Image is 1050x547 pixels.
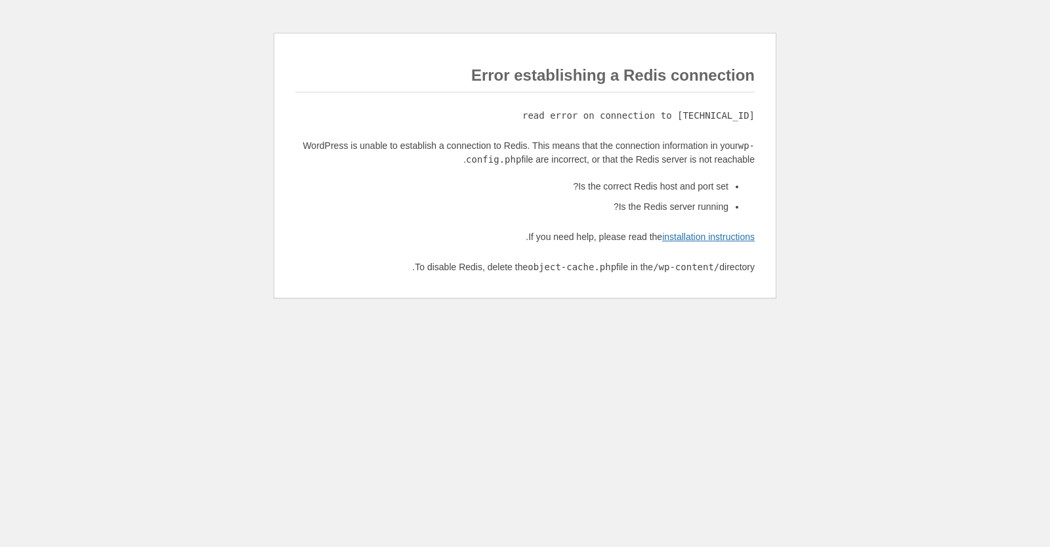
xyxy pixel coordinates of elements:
[295,180,728,193] li: Is the correct Redis host and port set?
[295,260,755,274] p: To disable Redis, delete the file in the directory.
[653,262,719,272] code: /wp-content/
[295,200,728,214] li: Is the Redis server running?
[522,110,755,121] code: read error on connection to [TECHNICAL_ID]
[295,64,755,92] h1: Error establishing a Redis connection
[295,230,755,244] p: If you need help, please read the .
[662,232,755,242] a: installation instructions
[528,262,616,272] code: object-cache.php
[295,139,755,167] p: WordPress is unable to establish a connection to Redis. This means that the connection informatio...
